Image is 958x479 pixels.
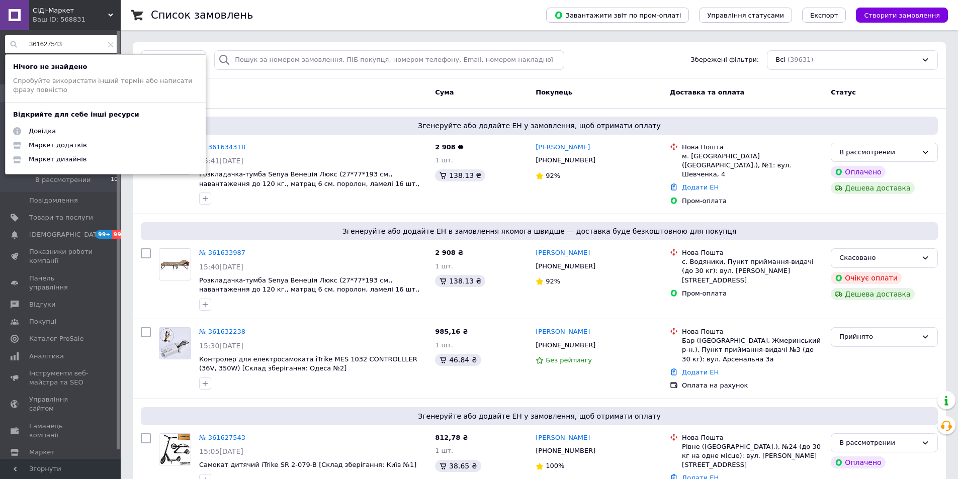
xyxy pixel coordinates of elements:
span: Гаманець компанії [29,422,93,440]
h1: Список замовлень [151,9,253,21]
a: Розкладачка-тумба Senya Венеція Люкс (27*77*193 см., навантаження до 120 кг., матрац 6 см. пороло... [199,276,419,303]
div: Дешева доставка [831,288,914,300]
span: 92% [546,172,560,179]
span: Згенеруйте або додайте ЕН у замовлення, щоб отримати оплату [145,411,934,421]
div: Відкрийте для себе інші ресурси [6,110,147,119]
span: 1 шт. [435,341,453,349]
span: Статус [831,88,856,96]
a: Фото товару [159,327,191,359]
span: 99+ [112,230,129,239]
a: [PERSON_NAME] [536,433,590,443]
div: Оплачено [831,166,885,178]
span: 100% [546,462,564,469]
span: Створити замовлення [864,12,940,19]
span: Збережені фільтри: [690,55,759,65]
div: 38.65 ₴ [435,460,481,472]
span: 985,16 ₴ [435,328,468,335]
div: Дешева доставка [831,182,914,194]
a: Маркет дизайнів [6,152,95,166]
span: Товари та послуги [29,213,93,222]
span: Без рейтингу [546,356,592,364]
span: Всі [775,55,786,65]
div: Очікує оплати [831,272,902,284]
a: № 361627543 [199,434,245,441]
div: Нова Пошта [682,433,823,442]
div: Довідка [21,124,63,138]
span: Покупець [536,88,572,96]
div: Рівне ([GEOGRAPHIC_DATA].), №24 (до 30 кг на одне місце): вул. [PERSON_NAME][STREET_ADDRESS] [682,442,823,470]
div: с. Водяники, Пункт приймання-видачі (до 30 кг): вул. [PERSON_NAME][STREET_ADDRESS] [682,257,823,285]
span: Покупці [29,317,56,326]
a: [PERSON_NAME] [536,327,590,337]
div: Скасовано [839,253,917,263]
span: (39631) [788,56,814,63]
div: 46.84 ₴ [435,354,481,366]
div: В рассмотрении [839,147,917,158]
span: 812,78 ₴ [435,434,468,441]
input: Пошук за номером замовлення, ПІБ покупця, номером телефону, Email, номером накладної [214,50,564,70]
span: 92% [546,277,560,285]
button: Завантажити звіт по пром-оплаті [546,8,689,23]
span: В рассмотрении [35,175,91,184]
div: Нова Пошта [682,143,823,152]
span: Каталог ProSale [29,334,83,343]
a: Фото товару [159,248,191,280]
div: Маркет дизайнів [21,152,95,166]
a: [PERSON_NAME] [536,248,590,258]
span: Управління статусами [707,12,784,19]
div: Пром-оплата [682,197,823,206]
a: Контролер для електросамоката iTrike MES 1032 CONTROLLLER (36V, 350W) [Склад зберігання: Одеса №2] [199,355,417,372]
a: Самокат дитячий iTrike SR 2-079-B [Склад зберігання: Київ №1] [199,461,416,468]
span: СіДі-Маркет [33,6,108,15]
span: 15:41[DATE] [199,157,243,165]
div: [PHONE_NUMBER] [534,260,597,273]
span: [DEMOGRAPHIC_DATA] [29,230,104,239]
span: 2 908 ₴ [435,249,463,256]
span: Інструменти веб-майстра та SEO [29,369,93,387]
span: 1 шт. [435,262,453,270]
span: Відгуки [29,300,55,309]
div: Оплачено [831,456,885,468]
img: Фото товару [159,256,191,272]
div: Маркет додатків [21,138,95,152]
div: В рассмотрении [839,438,917,448]
img: Фото товару [159,328,191,359]
div: Нова Пошта [682,248,823,257]
div: м. [GEOGRAPHIC_DATA] ([GEOGRAPHIC_DATA].), №1: вул. Шевченка, 4 [682,152,823,179]
a: № 361633987 [199,249,245,256]
div: Оплата на рахунок [682,381,823,390]
div: 138.13 ₴ [435,275,485,287]
a: № 361632238 [199,328,245,335]
span: Панель управління [29,274,93,292]
span: Повідомлення [29,196,78,205]
a: Додати ЕН [682,183,719,191]
span: 1 шт. [435,156,453,164]
div: Спробуйте використати інший термін або написати фразу повністю [6,55,206,95]
span: 15:30[DATE] [199,342,243,350]
button: Створити замовлення [856,8,948,23]
span: Згенеруйте або додайте ЕН у замовлення, щоб отримати оплату [145,121,934,131]
span: Згенеруйте або додайте ЕН в замовлення якомога швидше — доставка буде безкоштовною для покупця [145,226,934,236]
span: Маркет [29,448,55,457]
span: Показники роботи компанії [29,247,93,265]
div: Пром-оплата [682,289,823,298]
span: Управління сайтом [29,395,93,413]
a: Розкладачка-тумба Senya Венеція Люкс (27*77*193 см., навантаження до 120 кг., матрац 6 см. пороло... [199,170,419,197]
span: 99+ [96,230,112,239]
a: Створити замовлення [846,11,948,19]
span: Аналітика [29,352,64,361]
span: 10 [111,175,118,184]
span: 2 908 ₴ [435,143,463,151]
input: Пошук [5,35,119,53]
div: [PHONE_NUMBER] [534,339,597,352]
div: 138.13 ₴ [435,169,485,181]
a: Фото товару [159,433,191,465]
div: [PHONE_NUMBER] [534,154,597,167]
div: Бар ([GEOGRAPHIC_DATA], Жмеринський р-н.), Пункт приймання-видачі №3 (до 30 кг): вул. Арсенальна 3а [682,336,823,364]
div: Нічого не знайдено [13,62,198,71]
span: 1 шт. [435,447,453,454]
span: 15:40[DATE] [199,263,243,271]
